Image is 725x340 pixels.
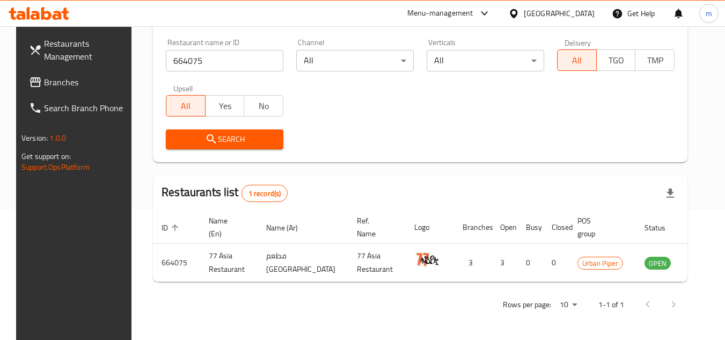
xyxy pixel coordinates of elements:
div: Total records count [241,185,288,202]
div: Rows per page: [555,297,581,313]
div: All [427,50,544,71]
span: TMP [640,53,670,68]
td: 3 [492,244,517,282]
span: Search [174,133,275,146]
th: Logo [406,211,454,244]
span: Yes [210,98,240,114]
h2: Restaurants list [162,184,288,202]
td: 77 Asia Restaurant [348,244,406,282]
div: Export file [657,180,683,206]
td: 0 [517,244,543,282]
h2: Restaurant search [166,13,675,29]
span: No [248,98,279,114]
button: All [166,95,206,117]
span: POS group [577,214,623,240]
th: Branches [454,211,492,244]
button: TGO [596,49,636,71]
span: Name (En) [209,214,245,240]
td: 664075 [153,244,200,282]
td: 0 [543,244,569,282]
button: TMP [635,49,675,71]
span: All [171,98,201,114]
a: Search Branch Phone [20,95,137,121]
p: 1-1 of 1 [598,298,624,312]
button: No [244,95,283,117]
input: Search for restaurant name or ID.. [166,50,283,71]
th: Busy [517,211,543,244]
label: Delivery [565,39,591,46]
button: Yes [205,95,245,117]
a: Restaurants Management [20,31,137,69]
button: Search [166,129,283,149]
a: Support.OpsPlatform [21,160,90,174]
button: All [557,49,597,71]
span: Version: [21,131,48,145]
span: Status [645,221,679,234]
span: Branches [44,76,129,89]
a: Branches [20,69,137,95]
span: Get support on: [21,149,71,163]
div: Menu-management [407,7,473,20]
span: Name (Ar) [266,221,312,234]
span: All [562,53,592,68]
span: 1 record(s) [242,189,288,199]
div: All [296,50,414,71]
span: Search Branch Phone [44,102,129,114]
img: 77 Asia Restaurant [414,247,441,274]
span: Restaurants Management [44,37,129,63]
span: ID [162,221,182,234]
span: 1.0.0 [49,131,66,145]
td: مطعم [GEOGRAPHIC_DATA] [258,244,348,282]
th: Open [492,211,517,244]
td: 3 [454,244,492,282]
div: [GEOGRAPHIC_DATA] [524,8,595,19]
span: OPEN [645,257,671,270]
span: m [706,8,712,19]
th: Closed [543,211,569,244]
span: TGO [601,53,632,68]
td: 77 Asia Restaurant [200,244,258,282]
span: Urban Piper [578,257,623,270]
p: Rows per page: [503,298,551,312]
label: Upsell [173,84,193,92]
span: Ref. Name [357,214,393,240]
